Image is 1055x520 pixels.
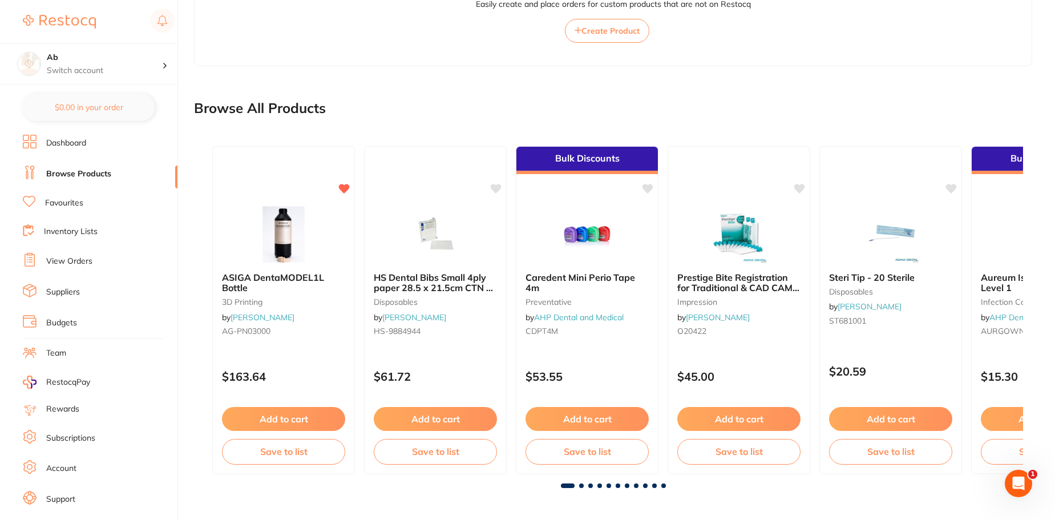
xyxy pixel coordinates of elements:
a: Support [46,494,75,505]
small: disposables [374,297,497,307]
button: Add to cart [526,407,649,431]
span: by [526,312,624,323]
img: RestocqPay [23,376,37,389]
p: $163.64 [222,370,345,383]
p: $45.00 [677,370,801,383]
a: [PERSON_NAME] [838,301,902,312]
small: preventative [526,297,649,307]
span: O20422 [677,326,706,336]
a: Dashboard [46,138,86,149]
b: HS Dental Bibs Small 4ply paper 28.5 x 21.5cm CTN of 800 [374,272,497,293]
a: [PERSON_NAME] [686,312,750,323]
button: Save to list [526,439,649,464]
a: [PERSON_NAME] [382,312,446,323]
h4: Ab [47,52,162,63]
span: HS-9884944 [374,326,421,336]
button: Save to list [677,439,801,464]
a: Team [46,348,66,359]
b: Steri Tip - 20 Sterile [829,272,952,283]
img: Steri Tip - 20 Sterile [854,206,928,263]
button: Add to cart [222,407,345,431]
p: $20.59 [829,365,952,378]
span: HS Dental Bibs Small 4ply paper 28.5 x 21.5cm CTN of 800 [374,272,495,304]
a: AHP Dental and Medical [534,312,624,323]
img: ASIGA DentaMODEL1L Bottle [246,206,321,263]
img: Caredent Mini Perio Tape 4m [550,206,624,263]
span: Caredent Mini Perio Tape 4m [526,272,635,293]
a: Budgets [46,317,77,329]
span: by [677,312,750,323]
a: Suppliers [46,287,80,298]
a: [PERSON_NAME] [231,312,294,323]
div: Bulk Discounts [516,147,658,174]
button: Save to list [222,439,345,464]
a: Browse Products [46,168,111,180]
span: 1 [1028,470,1037,479]
span: Create Product [581,26,640,36]
span: Prestige Bite Registration for Traditional & CAD CAM Systems [677,272,799,304]
button: Save to list [829,439,952,464]
span: CDPT4M [526,326,558,336]
button: Add to cart [677,407,801,431]
a: View Orders [46,256,92,267]
a: RestocqPay [23,376,90,389]
span: RestocqPay [46,377,90,388]
img: Restocq Logo [23,15,96,29]
a: Subscriptions [46,433,95,444]
b: ASIGA DentaMODEL1L Bottle [222,272,345,293]
img: Prestige Bite Registration for Traditional & CAD CAM Systems [702,206,776,263]
small: impression [677,297,801,307]
a: Favourites [45,197,83,209]
iframe: Intercom live chat [1005,470,1032,497]
a: Account [46,463,76,474]
a: Restocq Logo [23,9,96,35]
span: by [374,312,446,323]
button: Create Product [565,19,649,43]
span: AG-PN03000 [222,326,270,336]
button: $0.00 in your order [23,94,155,121]
span: by [222,312,294,323]
a: Inventory Lists [44,226,98,237]
b: Caredent Mini Perio Tape 4m [526,272,649,293]
small: disposables [829,287,952,296]
b: Prestige Bite Registration for Traditional & CAD CAM Systems [677,272,801,293]
h2: Browse All Products [194,100,326,116]
img: Ab [18,53,41,75]
button: Add to cart [374,407,497,431]
small: 3D Printing [222,297,345,307]
span: by [829,301,902,312]
p: $53.55 [526,370,649,383]
p: $61.72 [374,370,497,383]
img: HS Dental Bibs Small 4ply paper 28.5 x 21.5cm CTN of 800 [398,206,472,263]
a: Rewards [46,404,79,415]
span: AURGOWN [981,326,1025,336]
button: Save to list [374,439,497,464]
span: ASIGA DentaMODEL1L Bottle [222,272,324,293]
span: Steri Tip - 20 Sterile [829,272,915,283]
button: Add to cart [829,407,952,431]
span: ST681001 [829,316,866,326]
p: Switch account [47,65,162,76]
